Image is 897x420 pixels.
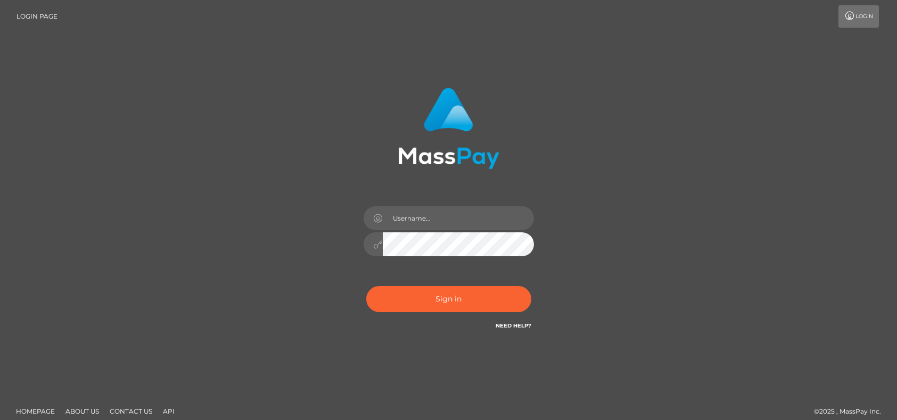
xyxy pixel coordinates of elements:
a: About Us [61,403,103,419]
a: Login [838,5,879,28]
a: Contact Us [105,403,157,419]
a: Homepage [12,403,59,419]
a: API [159,403,179,419]
img: MassPay Login [398,88,499,169]
a: Need Help? [496,322,531,329]
div: © 2025 , MassPay Inc. [814,406,889,417]
a: Login Page [17,5,57,28]
input: Username... [383,206,534,230]
button: Sign in [366,286,531,312]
